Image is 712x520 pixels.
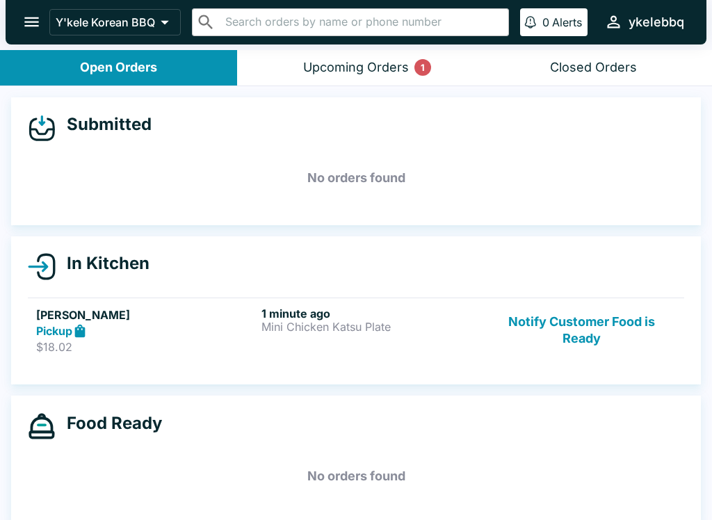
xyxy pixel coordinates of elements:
[49,9,181,35] button: Y'kele Korean BBQ
[599,7,690,37] button: ykelebbq
[28,153,684,203] h5: No orders found
[36,307,256,323] h5: [PERSON_NAME]
[56,114,152,135] h4: Submitted
[303,60,409,76] div: Upcoming Orders
[56,15,155,29] p: Y'kele Korean BBQ
[28,451,684,501] h5: No orders found
[487,307,676,355] button: Notify Customer Food is Ready
[552,15,582,29] p: Alerts
[36,340,256,354] p: $18.02
[14,4,49,40] button: open drawer
[261,320,481,333] p: Mini Chicken Katsu Plate
[56,253,149,274] h4: In Kitchen
[542,15,549,29] p: 0
[629,14,684,31] div: ykelebbq
[28,298,684,363] a: [PERSON_NAME]Pickup$18.021 minute agoMini Chicken Katsu PlateNotify Customer Food is Ready
[36,324,72,338] strong: Pickup
[421,60,425,74] p: 1
[80,60,157,76] div: Open Orders
[221,13,503,32] input: Search orders by name or phone number
[56,413,162,434] h4: Food Ready
[550,60,637,76] div: Closed Orders
[261,307,481,320] h6: 1 minute ago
